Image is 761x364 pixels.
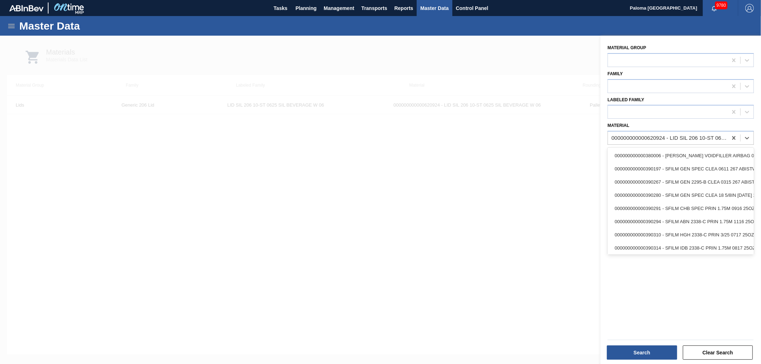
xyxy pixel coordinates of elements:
[9,5,44,11] img: TNhmsLtSVTkK8tSr43FrP2fwEKptu5GPRR3wAAAABJRU5ErkJggg==
[608,149,754,162] div: 000000000000380006 - [PERSON_NAME] VOIDFILLER AIRBAG 0104 36IN 84IN NR
[273,4,288,12] span: Tasks
[683,345,753,360] button: Clear Search
[420,4,448,12] span: Master Data
[456,4,488,12] span: Control Panel
[608,189,754,202] div: 000000000000390280 - SFILM GEN SPEC CLEA 18 5/8IN [DATE] 267 AB
[608,97,644,102] label: Labeled Family
[608,228,754,241] div: 000000000000390310 - SFILM HGH 2338-C PRIN 3/25 0717 25OZ 267
[608,123,629,128] label: Material
[608,175,754,189] div: 000000000000390267 - SFILM GEN 2295-B CLEA 0315 267 ABISTW 03
[295,4,316,12] span: Planning
[608,202,754,215] div: 000000000000390291 - SFILM CHB SPEC PRIN 1.75M 0916 25OZ 267
[608,45,646,50] label: Material Group
[19,22,146,30] h1: Master Data
[612,135,728,141] div: 000000000000620924 - LID SIL 206 10-ST 0625 SIL BEVERAGE W 06
[715,1,727,9] span: 9780
[607,345,677,360] button: Search
[361,4,387,12] span: Transports
[324,4,354,12] span: Management
[608,241,754,255] div: 000000000000390314 - SFILM IDB 2338-C PRIN 1.75M 0817 25OZ 26
[608,215,754,228] div: 000000000000390294 - SFILM ABN 2338-C PRIN 1.75M 1116 25OZ 26
[703,3,726,13] button: Notifications
[608,162,754,175] div: 000000000000390197 - SFILM GEN SPEC CLEA 0611 267 ABISTW 06/2
[608,71,623,76] label: Family
[394,4,413,12] span: Reports
[745,4,754,12] img: Logout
